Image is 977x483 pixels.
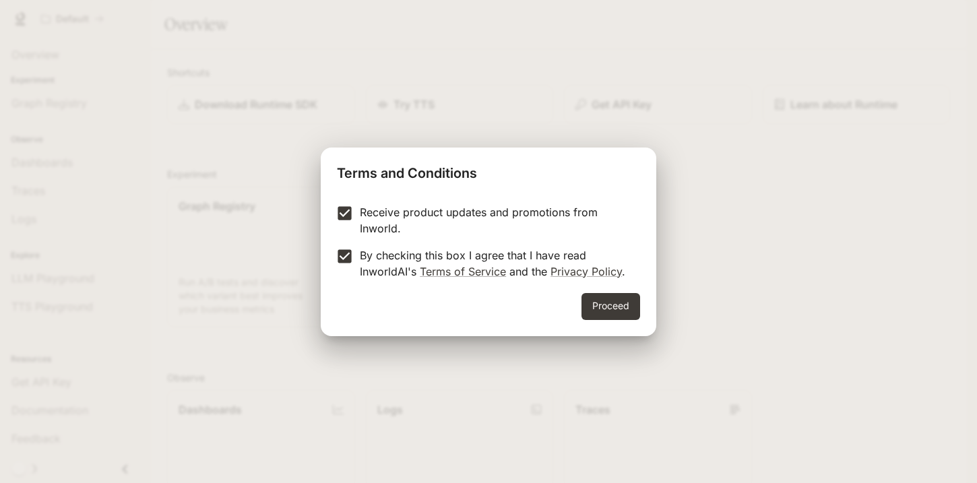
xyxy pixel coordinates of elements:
[581,293,640,320] button: Proceed
[360,204,629,236] p: Receive product updates and promotions from Inworld.
[420,265,506,278] a: Terms of Service
[321,148,656,193] h2: Terms and Conditions
[360,247,629,280] p: By checking this box I agree that I have read InworldAI's and the .
[550,265,622,278] a: Privacy Policy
